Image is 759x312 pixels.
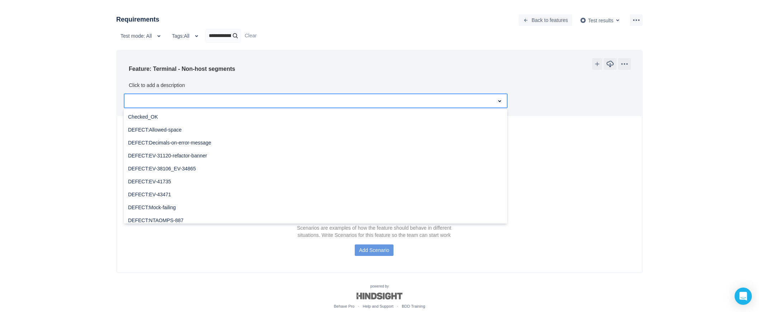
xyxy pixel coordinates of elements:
span: Tags: All [172,30,189,42]
h3: Feature: Terminal - Non-host segments [129,64,235,73]
span: search icon [231,32,240,39]
p: Scenarios are examples of how the feature should behave in different situations. Write Scenarios ... [107,225,642,239]
span: DEFECT:Mock-failing [128,204,176,211]
span: add icon [594,61,600,67]
button: Back to features [519,14,572,26]
img: AgwABIgr006M16MAAAAASUVORK5CYII= [580,17,586,23]
span: DEFECT:EV-41735 [128,178,171,185]
a: Behave Pro [334,304,354,308]
span: DEFECT:NTAOMPS-887 [128,217,184,224]
button: Tags:All [168,30,205,42]
span: DEFECT:EV-43471 [128,191,171,198]
button: Test mode: All [116,30,168,42]
div: Click to add a description [129,83,185,88]
div: powered by [110,284,649,310]
span: DEFECT:EV-38106_EV-34865 [128,165,196,173]
span: Add Scenario [359,244,389,256]
button: Test results [576,14,626,26]
span: Back to features [532,14,568,26]
span: more [632,16,641,24]
h3: You haven't added any Scenarios yet [107,212,642,221]
h3: Requirements [116,14,159,24]
a: Clear [245,33,256,38]
span: DEFECT:Allowed-space [128,127,181,134]
span: Test mode: All [121,30,152,42]
span: download icon [606,60,614,68]
span: back icon [523,17,529,23]
a: Back to features [519,17,572,23]
a: BDD Training [402,304,425,308]
span: DEFECT:Decimals-on-error-message [128,139,211,147]
span: Test results [588,17,613,23]
a: Add Scenario [355,247,393,253]
span: more [620,60,629,68]
div: Open Intercom Messenger [735,288,752,305]
a: Help and Support [363,304,393,308]
span: Checked_OK [128,114,158,121]
button: Add Scenario [355,244,393,256]
span: DEFECT:EV-31120-refactor-banner [128,152,207,160]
